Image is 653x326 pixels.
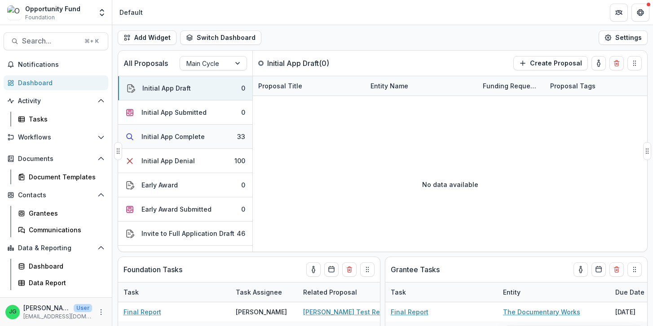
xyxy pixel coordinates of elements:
button: Open Documents [4,152,108,166]
img: Opportunity Fund [7,5,22,20]
button: Drag [114,142,122,160]
button: Settings [599,30,648,45]
div: Early Award Submitted [141,204,212,214]
button: toggle-assigned-to-me [574,262,588,277]
div: Communications [29,225,101,235]
button: Partners [610,4,628,22]
button: Invite to Full Application Draft46 [118,222,252,246]
p: All Proposals [124,58,168,69]
div: 0 [241,108,245,117]
div: Dashboard [29,261,101,271]
div: Grantees [29,209,101,218]
button: Open Activity [4,94,108,108]
div: Initial App Draft [142,83,191,93]
div: Funding Requested [477,81,545,91]
button: Open entity switcher [96,4,108,22]
div: Entity [498,283,610,302]
button: Initial App Submitted0 [118,100,252,125]
div: Entity Name [365,76,477,96]
div: 0 [241,180,245,190]
div: Entity Name [365,81,414,91]
button: Initial App Complete33 [118,125,252,149]
div: Task [118,283,230,302]
div: 46 [237,229,245,238]
span: Search... [22,37,79,45]
button: Create Proposal [513,56,588,70]
div: [PERSON_NAME] [236,307,287,317]
p: Grantee Tasks [391,264,440,275]
a: Communications [14,222,108,237]
span: Data & Reporting [18,244,94,252]
button: Switch Dashboard [180,30,261,45]
button: Open Contacts [4,188,108,202]
span: Contacts [18,191,94,199]
button: Drag [627,56,642,70]
a: Document Templates [14,170,108,184]
div: Proposal Title [253,76,365,96]
div: Initial App Submitted [141,108,207,117]
a: The Documentary Works [503,307,580,317]
div: 33 [237,132,245,141]
div: Proposal Title [253,81,308,91]
span: Documents [18,155,94,163]
a: Data Report [14,275,108,290]
div: Task Assignee [230,283,298,302]
div: Related Proposal [298,287,362,297]
button: Calendar [324,262,339,277]
div: Opportunity Fund [25,4,80,13]
div: Task [385,283,498,302]
div: Dashboard [18,78,101,87]
button: Search... [4,32,108,50]
button: Notifications [4,57,108,72]
div: Invite to Full Application Draft [141,229,234,238]
p: [PERSON_NAME] [23,303,70,313]
div: 0 [241,83,245,93]
div: Funding Requested [477,76,545,96]
button: Add Widget [118,30,176,45]
div: Document Templates [29,172,101,182]
button: Drag [643,142,651,160]
div: Proposal Tags [545,81,601,91]
a: [PERSON_NAME] Test Reviewers [303,307,405,317]
button: Calendar [591,262,606,277]
nav: breadcrumb [116,6,146,19]
button: Drag [360,262,375,277]
div: Initial App Complete [141,132,205,141]
a: Dashboard [4,75,108,90]
div: Due Date [610,287,650,297]
span: Foundation [25,13,55,22]
a: Grantees [14,206,108,221]
span: Workflows [18,134,94,141]
div: Related Proposal [298,283,410,302]
button: Initial App Draft0 [118,76,252,100]
button: More [96,307,106,317]
div: Data Report [29,278,101,287]
a: Final Report [124,307,161,317]
div: ⌘ + K [83,36,101,46]
p: No data available [422,180,478,189]
button: Open Data & Reporting [4,241,108,255]
p: [EMAIL_ADDRESS][DOMAIN_NAME] [23,313,92,321]
button: Early Award0 [118,173,252,197]
a: Final Report [391,307,428,317]
div: 100 [234,156,245,165]
button: toggle-assigned-to-me [591,56,606,70]
button: Initial App Denial100 [118,149,252,173]
button: Delete card [609,262,624,277]
div: Task Assignee [230,287,287,297]
div: Task [118,287,144,297]
div: Jake Goodman [9,309,17,315]
p: User [74,304,92,312]
span: Activity [18,97,94,105]
button: toggle-assigned-to-me [306,262,321,277]
span: Notifications [18,61,105,69]
a: Dashboard [14,259,108,274]
div: Default [119,8,143,17]
button: Drag [627,262,642,277]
